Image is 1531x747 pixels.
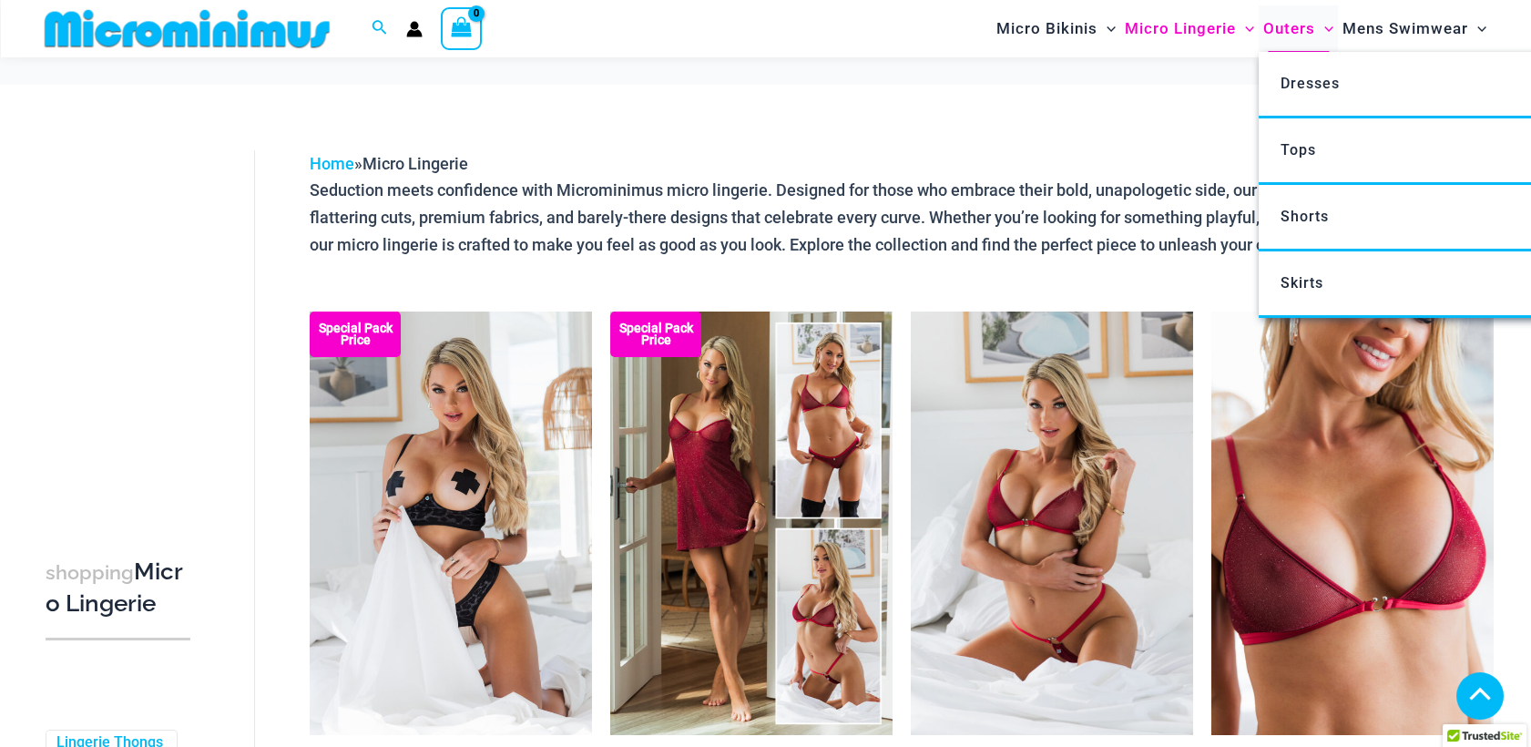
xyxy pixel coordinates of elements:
span: Tops [1281,141,1316,159]
a: Mens SwimwearMenu ToggleMenu Toggle [1338,5,1491,52]
img: MM SHOP LOGO FLAT [37,8,337,49]
nav: Site Navigation [989,3,1495,55]
a: Search icon link [372,17,388,40]
iframe: TrustedSite Certified [46,136,209,500]
a: Account icon link [406,21,423,37]
span: » [310,154,468,173]
img: Guilty Pleasures Red 1045 Bra 01 [1211,312,1494,735]
img: Guilty Pleasures Red 1045 Bra 689 Micro 05 [911,312,1193,735]
span: Shorts [1281,208,1329,225]
a: Home [310,154,354,173]
a: Guilty Pleasures Red Collection Pack F Guilty Pleasures Red Collection Pack BGuilty Pleasures Red... [610,312,893,735]
p: Seduction meets confidence with Microminimus micro lingerie. Designed for those who embrace their... [310,177,1494,258]
span: Micro Lingerie [1125,5,1236,52]
span: Menu Toggle [1097,5,1116,52]
span: Skirts [1281,274,1323,292]
a: Guilty Pleasures Red 1045 Bra 01Guilty Pleasures Red 1045 Bra 02Guilty Pleasures Red 1045 Bra 02 [1211,312,1494,735]
span: shopping [46,561,134,584]
span: Micro Bikinis [996,5,1097,52]
a: OutersMenu ToggleMenu Toggle [1259,5,1338,52]
span: Dresses [1281,75,1340,92]
h3: Micro Lingerie [46,557,190,619]
b: Special Pack Price [310,322,401,346]
a: Nights Fall Silver Leopard 1036 Bra 6046 Thong 09v2 Nights Fall Silver Leopard 1036 Bra 6046 Thon... [310,312,592,735]
img: Guilty Pleasures Red Collection Pack F [610,312,893,735]
a: Guilty Pleasures Red 1045 Bra 689 Micro 05Guilty Pleasures Red 1045 Bra 689 Micro 06Guilty Pleasu... [911,312,1193,735]
span: Menu Toggle [1236,5,1254,52]
b: Special Pack Price [610,322,701,346]
a: Micro BikinisMenu ToggleMenu Toggle [992,5,1120,52]
span: Outers [1263,5,1315,52]
img: Nights Fall Silver Leopard 1036 Bra 6046 Thong 09v2 [310,312,592,735]
span: Micro Lingerie [362,154,468,173]
span: Menu Toggle [1315,5,1333,52]
span: Menu Toggle [1468,5,1486,52]
a: View Shopping Cart, empty [441,7,483,49]
span: Mens Swimwear [1342,5,1468,52]
a: Micro LingerieMenu ToggleMenu Toggle [1120,5,1259,52]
